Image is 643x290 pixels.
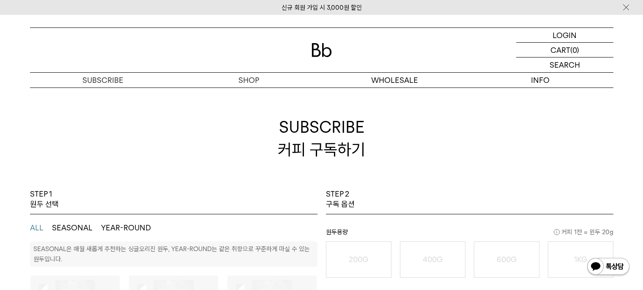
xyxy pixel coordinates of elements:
a: LOGIN [516,28,613,43]
o: 400G [423,255,443,264]
o: 1KG [574,255,587,264]
p: CART [550,43,570,57]
a: SUBSCRIBE [30,73,176,88]
button: 200G [326,241,391,278]
o: 600G [497,255,517,264]
h2: SUBSCRIBE 커피 구독하기 [30,88,613,189]
p: SEARCH [550,57,580,72]
span: 커피 1잔 = 윈두 20g [554,227,613,237]
button: YEAR-ROUND [101,223,151,233]
button: ALL [30,223,44,233]
o: 200G [349,255,368,264]
a: SHOP [176,73,322,88]
a: 신규 회원 가입 시 3,000원 할인 [282,4,362,11]
p: STEP 2 구독 옵션 [326,189,355,210]
button: SEASONAL [52,223,93,233]
a: CART (0) [516,43,613,57]
p: LOGIN [553,28,577,42]
p: 원두용량 [326,227,613,241]
button: 1KG [548,241,613,278]
img: 로고 [312,43,332,57]
p: INFO [468,73,613,88]
p: SEASONAL은 매월 새롭게 추천하는 싱글오리진 원두, YEAR-ROUND는 같은 취향으로 꾸준하게 마실 수 있는 원두입니다. [33,245,310,263]
p: (0) [570,43,579,57]
button: 400G [400,241,465,278]
p: WHOLESALE [322,73,468,88]
p: STEP 1 원두 선택 [30,189,59,210]
button: 600G [474,241,539,278]
img: 카카오톡 채널 1:1 채팅 버튼 [586,257,630,277]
